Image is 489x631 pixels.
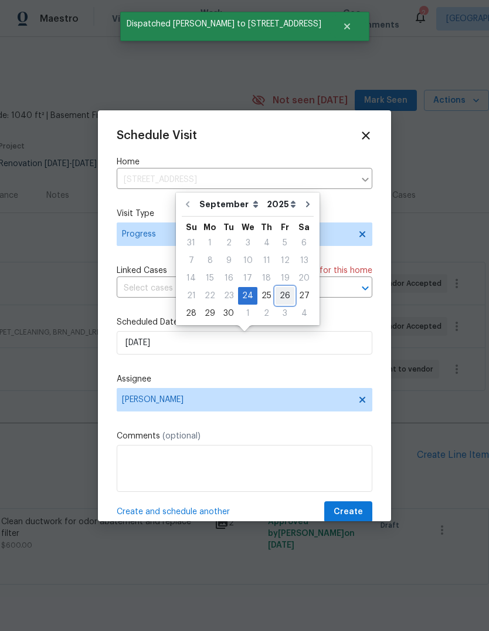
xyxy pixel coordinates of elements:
span: (optional) [162,432,201,440]
button: Close [328,15,366,38]
div: Thu Sep 11 2025 [257,252,276,269]
abbr: Thursday [261,223,272,231]
div: Thu Sep 18 2025 [257,269,276,287]
div: 22 [201,288,219,304]
div: 14 [182,270,201,286]
abbr: Wednesday [242,223,254,231]
div: Thu Oct 02 2025 [257,305,276,322]
div: 28 [182,305,201,322]
div: 18 [257,270,276,286]
span: Progress [122,228,350,240]
div: 12 [276,252,294,269]
div: Fri Sep 19 2025 [276,269,294,287]
div: Sat Sep 27 2025 [294,287,314,305]
div: Thu Sep 25 2025 [257,287,276,305]
div: 11 [257,252,276,269]
div: 19 [276,270,294,286]
div: 5 [276,235,294,251]
label: Assignee [117,373,372,385]
abbr: Monday [203,223,216,231]
div: Tue Sep 16 2025 [219,269,238,287]
div: Thu Sep 04 2025 [257,234,276,252]
abbr: Saturday [298,223,310,231]
input: Enter in an address [117,171,355,189]
div: Fri Oct 03 2025 [276,305,294,322]
div: Wed Sep 03 2025 [238,234,257,252]
div: Sun Sep 14 2025 [182,269,201,287]
label: Scheduled Date [117,316,372,328]
div: 31 [182,235,201,251]
div: Fri Sep 05 2025 [276,234,294,252]
div: Sat Oct 04 2025 [294,305,314,322]
span: [PERSON_NAME] [122,395,352,404]
div: Sat Sep 06 2025 [294,234,314,252]
div: Tue Sep 09 2025 [219,252,238,269]
label: Comments [117,430,372,442]
div: Mon Sep 29 2025 [201,305,219,322]
div: 27 [294,288,314,304]
div: Fri Sep 26 2025 [276,287,294,305]
div: 17 [238,270,257,286]
div: 1 [201,235,219,251]
div: Mon Sep 22 2025 [201,287,219,305]
span: Dispatched [PERSON_NAME] to [STREET_ADDRESS] [120,12,328,36]
button: Go to previous month [179,193,196,216]
div: 10 [238,252,257,269]
div: Sun Sep 28 2025 [182,305,201,322]
div: Wed Sep 10 2025 [238,252,257,269]
div: Wed Sep 24 2025 [238,287,257,305]
div: 16 [219,270,238,286]
div: 6 [294,235,314,251]
div: 24 [238,288,257,304]
input: Select cases [117,279,339,298]
div: 25 [257,288,276,304]
div: Fri Sep 12 2025 [276,252,294,269]
div: Tue Sep 23 2025 [219,287,238,305]
button: Create [324,501,372,523]
button: Go to next month [299,193,317,216]
div: Mon Sep 01 2025 [201,234,219,252]
div: 1 [238,305,257,322]
div: Sun Sep 07 2025 [182,252,201,269]
span: Schedule Visit [117,130,197,141]
div: 13 [294,252,314,269]
div: Sat Sep 20 2025 [294,269,314,287]
div: Wed Oct 01 2025 [238,305,257,322]
div: 4 [257,235,276,251]
div: 26 [276,288,294,304]
span: Create and schedule another [117,506,230,518]
div: Tue Sep 30 2025 [219,305,238,322]
abbr: Friday [281,223,289,231]
label: Visit Type [117,208,372,220]
div: 20 [294,270,314,286]
input: M/D/YYYY [117,331,372,355]
div: Wed Sep 17 2025 [238,269,257,287]
abbr: Sunday [186,223,197,231]
span: Create [334,505,363,519]
abbr: Tuesday [223,223,234,231]
div: 21 [182,288,201,304]
div: Tue Sep 02 2025 [219,234,238,252]
select: Month [196,195,264,213]
div: 2 [219,235,238,251]
div: 4 [294,305,314,322]
div: Mon Sep 08 2025 [201,252,219,269]
div: 23 [219,288,238,304]
select: Year [264,195,299,213]
div: Sat Sep 13 2025 [294,252,314,269]
div: 3 [238,235,257,251]
div: 29 [201,305,219,322]
div: 7 [182,252,201,269]
label: Home [117,156,372,168]
div: 30 [219,305,238,322]
div: 2 [257,305,276,322]
div: Mon Sep 15 2025 [201,269,219,287]
div: Sun Sep 21 2025 [182,287,201,305]
div: 9 [219,252,238,269]
div: Sun Aug 31 2025 [182,234,201,252]
div: 3 [276,305,294,322]
span: Linked Cases [117,265,167,276]
div: 15 [201,270,219,286]
div: 8 [201,252,219,269]
span: Close [359,129,372,142]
